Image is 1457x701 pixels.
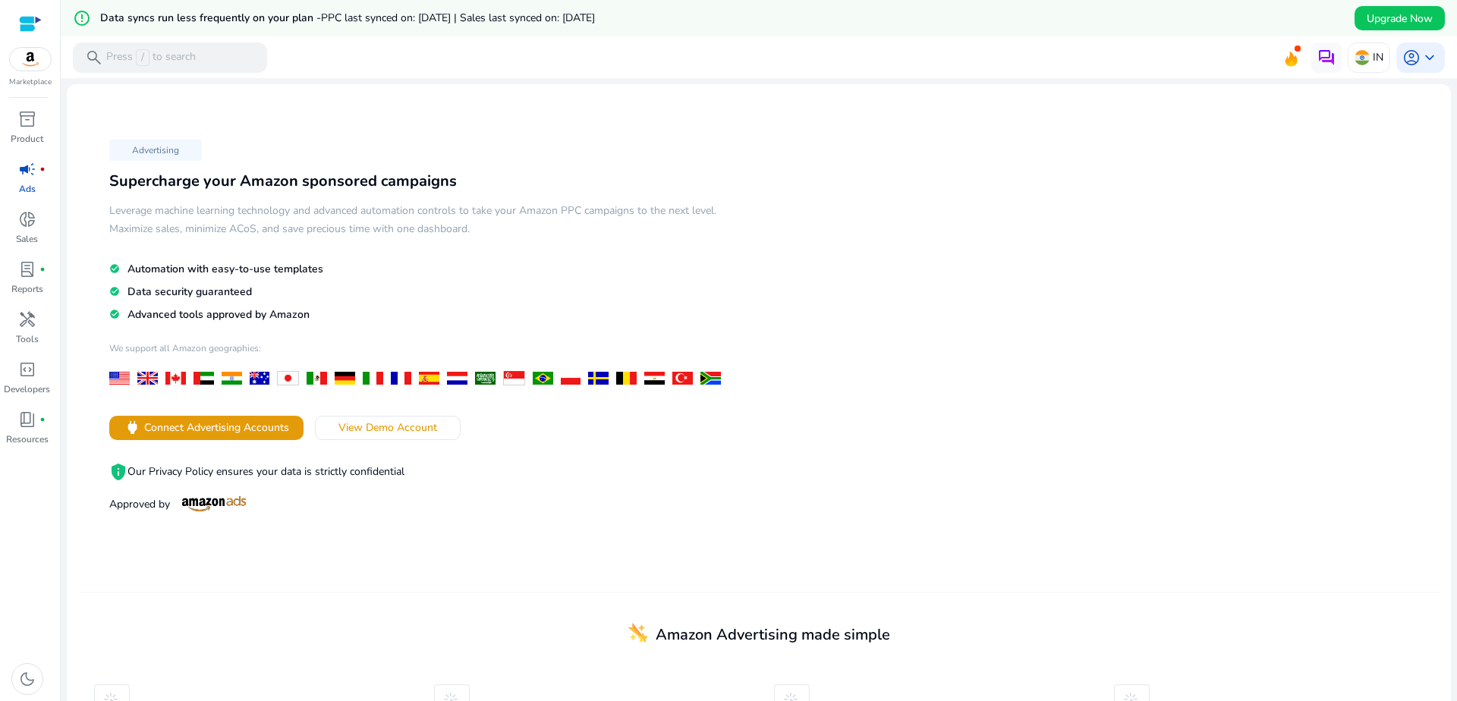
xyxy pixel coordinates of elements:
[10,48,51,71] img: amazon.svg
[109,463,127,481] mat-icon: privacy_tip
[1355,50,1370,65] img: in.svg
[1355,6,1445,30] button: Upgrade Now
[124,419,141,436] span: power
[315,416,461,440] button: View Demo Account
[109,463,728,481] p: Our Privacy Policy ensures your data is strictly confidential
[109,202,728,238] h5: Leverage machine learning technology and advanced automation controls to take your Amazon PPC cam...
[109,285,120,298] mat-icon: check_circle
[109,416,304,440] button: powerConnect Advertising Accounts
[18,670,36,688] span: dark_mode
[1373,44,1383,71] p: IN
[18,110,36,128] span: inventory_2
[109,308,120,321] mat-icon: check_circle
[127,262,323,276] span: Automation with easy-to-use templates
[18,210,36,228] span: donut_small
[19,182,36,196] p: Ads
[100,12,595,25] h5: Data syncs run less frequently on your plan -
[39,417,46,423] span: fiber_manual_record
[109,140,202,161] p: Advertising
[127,284,252,299] span: Data security guaranteed
[1402,49,1421,67] span: account_circle
[109,172,728,190] h3: Supercharge your Amazon sponsored campaigns
[16,332,39,346] p: Tools
[109,496,728,512] p: Approved by
[18,260,36,278] span: lab_profile
[109,262,120,275] mat-icon: check_circle
[338,420,437,435] span: View Demo Account
[39,266,46,272] span: fiber_manual_record
[9,77,52,88] p: Marketplace
[39,166,46,172] span: fiber_manual_record
[1421,49,1439,67] span: keyboard_arrow_down
[144,420,289,435] span: Connect Advertising Accounts
[4,382,50,396] p: Developers
[6,432,49,446] p: Resources
[136,49,149,66] span: /
[18,310,36,328] span: handyman
[109,342,728,366] h4: We support all Amazon geographies:
[127,307,310,322] span: Advanced tools approved by Amazon
[85,49,103,67] span: search
[18,410,36,429] span: book_4
[11,132,43,146] p: Product
[656,624,890,645] span: Amazon Advertising made simple
[321,11,595,25] span: PPC last synced on: [DATE] | Sales last synced on: [DATE]
[18,360,36,379] span: code_blocks
[73,9,91,27] mat-icon: error_outline
[1367,11,1433,27] span: Upgrade Now
[18,160,36,178] span: campaign
[16,232,38,246] p: Sales
[11,282,43,296] p: Reports
[106,49,196,66] p: Press to search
